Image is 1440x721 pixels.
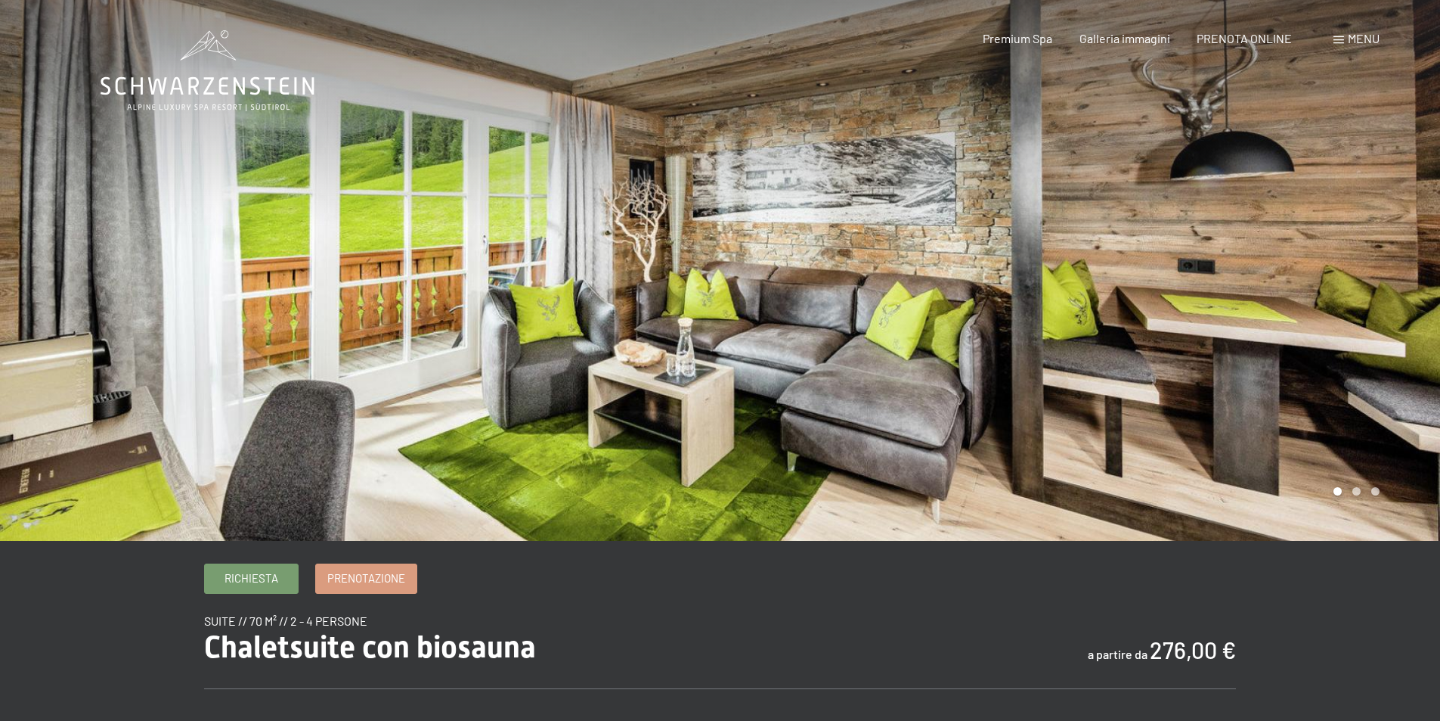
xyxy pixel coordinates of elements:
[225,570,278,586] span: Richiesta
[1079,31,1170,45] a: Galleria immagini
[1088,647,1147,661] span: a partire da
[204,614,367,628] span: suite // 70 m² // 2 - 4 persone
[1150,636,1236,664] b: 276,00 €
[983,31,1052,45] a: Premium Spa
[1348,31,1380,45] span: Menu
[205,564,298,593] a: Richiesta
[1197,31,1292,45] a: PRENOTA ONLINE
[204,629,536,665] span: Chaletsuite con biosauna
[327,570,405,586] span: Prenotazione
[316,564,417,593] a: Prenotazione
